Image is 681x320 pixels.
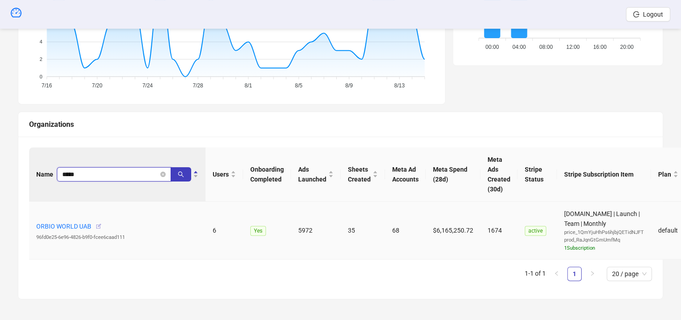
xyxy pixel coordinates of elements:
td: 6 [206,202,243,260]
div: prod_RaJqnGtGmUmfMq [564,236,644,244]
span: search [178,171,184,177]
tspan: 20:00 [620,44,634,50]
tspan: 2 [39,56,42,62]
button: left [549,267,564,281]
div: 1 Subscription [564,244,644,252]
span: Users [213,169,229,179]
tspan: 04:00 [513,44,526,50]
tspan: 4 [39,39,42,44]
th: Users [206,147,243,202]
th: Onboarding Completed [243,147,291,202]
tspan: 16:00 [593,44,607,50]
th: Meta Spend (28d) [426,147,480,202]
span: Sheets Created [348,164,371,184]
button: Logout [626,7,670,22]
tspan: 12:00 [566,44,580,50]
th: Meta Ads Created (30d) [480,147,518,202]
td: $6,165,250.72 [426,202,480,260]
td: 5972 [291,202,341,260]
th: Stripe Subscription Item [557,147,651,202]
tspan: 8/5 [295,82,303,89]
tspan: 08:00 [540,44,553,50]
div: 96fd0e25-6e96-4826-b9f0-fcee6caad111 [36,234,198,242]
tspan: 00:00 [486,44,499,50]
th: Ads Launched [291,147,341,202]
div: 1674 [488,225,510,235]
li: Previous Page [549,267,564,281]
li: Next Page [585,267,600,281]
span: [DOMAIN_NAME] | Launch | Team | Monthly [564,210,644,252]
a: 1 [568,267,581,281]
td: 35 [341,202,385,260]
span: logout [633,11,639,17]
th: Meta Ad Accounts [385,147,426,202]
span: Yes [250,226,266,236]
div: Page Size [607,267,652,281]
tspan: 8/1 [244,82,252,89]
th: Sheets Created [341,147,385,202]
tspan: 7/20 [92,82,103,89]
span: Logout [643,11,663,18]
li: 1-1 of 1 [525,267,546,281]
button: search [171,167,191,182]
span: active [525,226,546,236]
div: Organizations [29,119,652,130]
span: Plan [658,169,671,179]
tspan: 0 [39,74,42,79]
span: left [554,271,559,276]
button: close-circle [160,172,166,177]
span: Ads Launched [298,164,326,184]
tspan: 8/9 [345,82,353,89]
span: 20 / page [612,267,647,281]
tspan: 7/28 [193,82,203,89]
div: 68 [392,225,419,235]
tspan: 7/24 [142,82,153,89]
span: dashboard [11,7,21,18]
a: ORBIO WORLD UAB [36,223,91,230]
tspan: 8/13 [394,82,405,89]
button: right [585,267,600,281]
li: 1 [567,267,582,281]
span: right [590,271,595,276]
th: Stripe Status [518,147,557,202]
div: price_1QmYjuHhPs6hjbjQETidNJFT [564,229,644,237]
tspan: 7/16 [42,82,52,89]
